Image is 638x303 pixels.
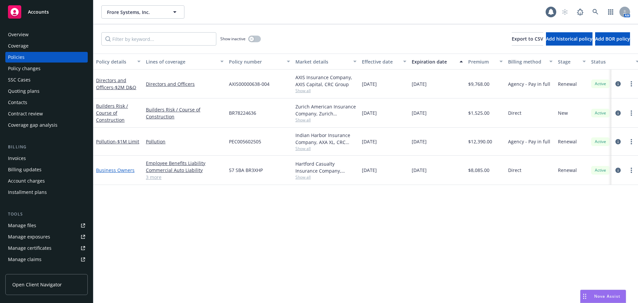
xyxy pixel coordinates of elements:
span: Export to CSV [512,36,543,42]
div: Policy details [96,58,133,65]
div: SSC Cases [8,75,31,85]
span: Show all [295,146,357,151]
button: Billing method [505,54,555,70]
a: Invoices [5,153,88,164]
a: Directors and Officers [146,80,224,87]
span: Active [594,110,607,116]
span: Direct [508,109,521,116]
div: Manage files [8,220,36,231]
a: Coverage gap analysis [5,120,88,130]
button: Nova Assist [580,290,626,303]
div: Hartford Casualty Insurance Company, Hartford Insurance Group [295,160,357,174]
a: Installment plans [5,187,88,198]
div: Installment plans [8,187,47,198]
span: Active [594,167,607,173]
div: Effective date [362,58,399,65]
span: AXIS00000638-004 [229,80,269,87]
span: [DATE] [412,167,427,174]
a: Overview [5,29,88,40]
span: $8,085.00 [468,167,489,174]
a: Business Owners [96,167,135,173]
span: [DATE] [412,138,427,145]
span: [DATE] [362,80,377,87]
span: Add BOR policy [595,36,630,42]
span: Frore Systems, Inc. [107,9,164,16]
span: Show all [295,174,357,180]
a: Policies [5,52,88,63]
div: Zurich American Insurance Company, Zurich Insurance Group, [GEOGRAPHIC_DATA] Assure/[GEOGRAPHIC_D... [295,103,357,117]
a: circleInformation [614,138,622,146]
a: Contract review [5,108,88,119]
div: AXIS Insurance Company, AXIS Capital, CRC Group [295,74,357,88]
div: Policy changes [8,63,41,74]
button: Premium [466,54,505,70]
span: Show inactive [220,36,246,42]
div: Manage BORs [8,265,39,276]
span: Show all [295,117,357,123]
span: Add historical policy [546,36,592,42]
a: Pollution [146,138,224,145]
span: $12,390.00 [468,138,492,145]
span: BR78224636 [229,109,256,116]
span: Renewal [558,167,577,174]
button: Frore Systems, Inc. [101,5,184,19]
span: Active [594,139,607,145]
a: Contacts [5,97,88,108]
a: circleInformation [614,109,622,117]
button: Lines of coverage [143,54,226,70]
div: Account charges [8,176,45,186]
div: Contract review [8,108,43,119]
a: circleInformation [614,80,622,88]
div: Billing method [508,58,545,65]
div: Coverage gap analysis [8,120,57,130]
a: Builders Risk / Course of Construction [96,103,128,123]
a: Coverage [5,41,88,51]
a: Start snowing [558,5,572,19]
a: Directors and Officers [96,77,136,90]
span: 57 SBA BR3XHP [229,167,263,174]
a: Builders Risk / Course of Construction [146,106,224,120]
input: Filter by keyword... [101,32,216,46]
a: Billing updates [5,164,88,175]
span: [DATE] [412,109,427,116]
div: Manage exposures [8,231,50,242]
span: PEC005602505 [229,138,261,145]
a: Commercial Auto Liability [146,167,224,174]
button: Market details [293,54,359,70]
div: Market details [295,58,349,65]
a: more [627,138,635,146]
span: Agency - Pay in full [508,138,550,145]
span: New [558,109,568,116]
button: Policy number [226,54,293,70]
span: - $2M D&O [113,84,136,90]
div: Policies [8,52,25,63]
span: [DATE] [362,138,377,145]
div: Billing [5,144,88,150]
div: Lines of coverage [146,58,216,65]
a: SSC Cases [5,75,88,85]
span: Renewal [558,80,577,87]
div: Status [591,58,632,65]
span: - $1M Limit [116,138,139,145]
button: Effective date [359,54,409,70]
div: Tools [5,211,88,218]
a: Manage claims [5,254,88,265]
span: Accounts [28,9,49,15]
a: Manage exposures [5,231,88,242]
div: Coverage [8,41,29,51]
div: Contacts [8,97,27,108]
button: Stage [555,54,588,70]
div: Invoices [8,153,26,164]
span: [DATE] [362,109,377,116]
a: Manage files [5,220,88,231]
div: Overview [8,29,29,40]
a: Account charges [5,176,88,186]
div: Drag to move [581,290,589,303]
a: Quoting plans [5,86,88,96]
button: Add historical policy [546,32,592,46]
span: Nova Assist [594,293,620,299]
a: more [627,166,635,174]
div: Manage claims [8,254,42,265]
a: Employee Benefits Liability [146,160,224,167]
